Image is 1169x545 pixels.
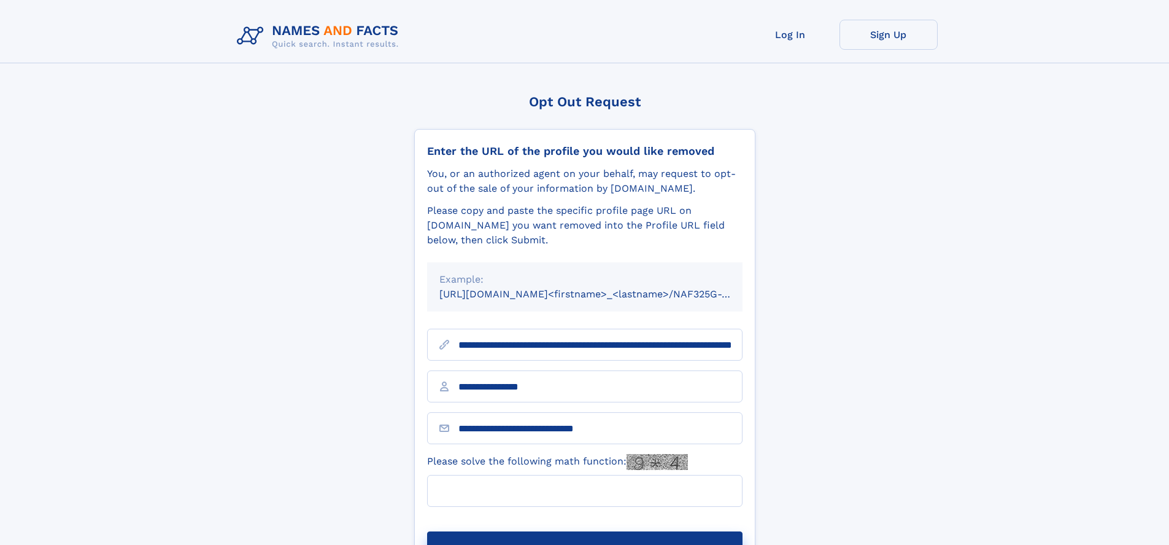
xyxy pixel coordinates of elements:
img: Logo Names and Facts [232,20,409,53]
a: Log In [741,20,839,50]
small: [URL][DOMAIN_NAME]<firstname>_<lastname>/NAF325G-xxxxxxxx [439,288,766,300]
div: Enter the URL of the profile you would like removed [427,144,743,158]
a: Sign Up [839,20,938,50]
div: Please copy and paste the specific profile page URL on [DOMAIN_NAME] you want removed into the Pr... [427,203,743,248]
div: Example: [439,272,730,287]
div: Opt Out Request [414,94,755,109]
label: Please solve the following math function: [427,454,688,470]
div: You, or an authorized agent on your behalf, may request to opt-out of the sale of your informatio... [427,167,743,196]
